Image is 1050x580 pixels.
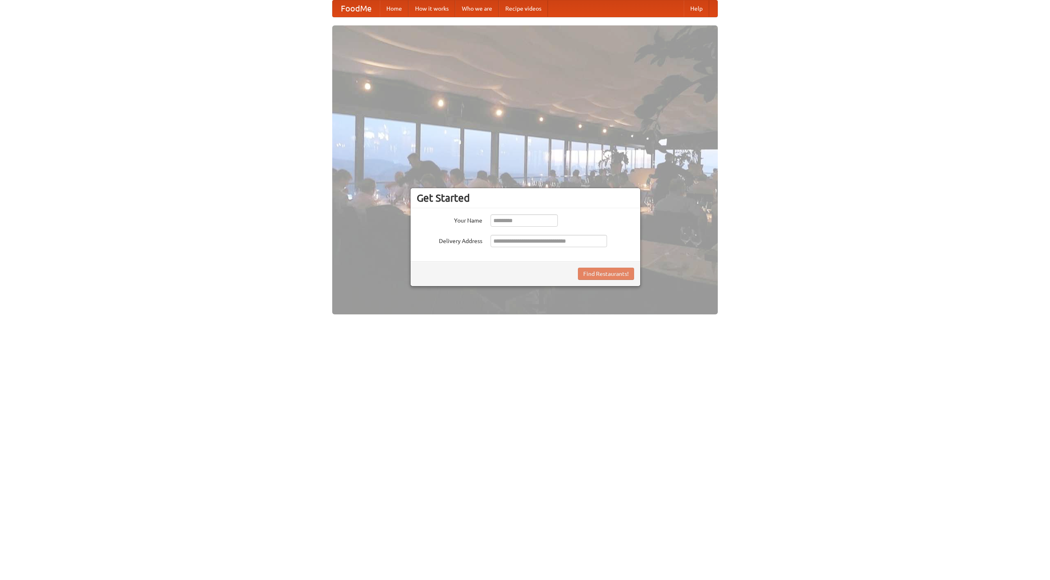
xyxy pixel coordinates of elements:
a: Home [380,0,409,17]
a: Help [684,0,709,17]
button: Find Restaurants! [578,268,634,280]
label: Delivery Address [417,235,482,245]
h3: Get Started [417,192,634,204]
a: How it works [409,0,455,17]
a: Recipe videos [499,0,548,17]
a: Who we are [455,0,499,17]
a: FoodMe [333,0,380,17]
label: Your Name [417,214,482,225]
